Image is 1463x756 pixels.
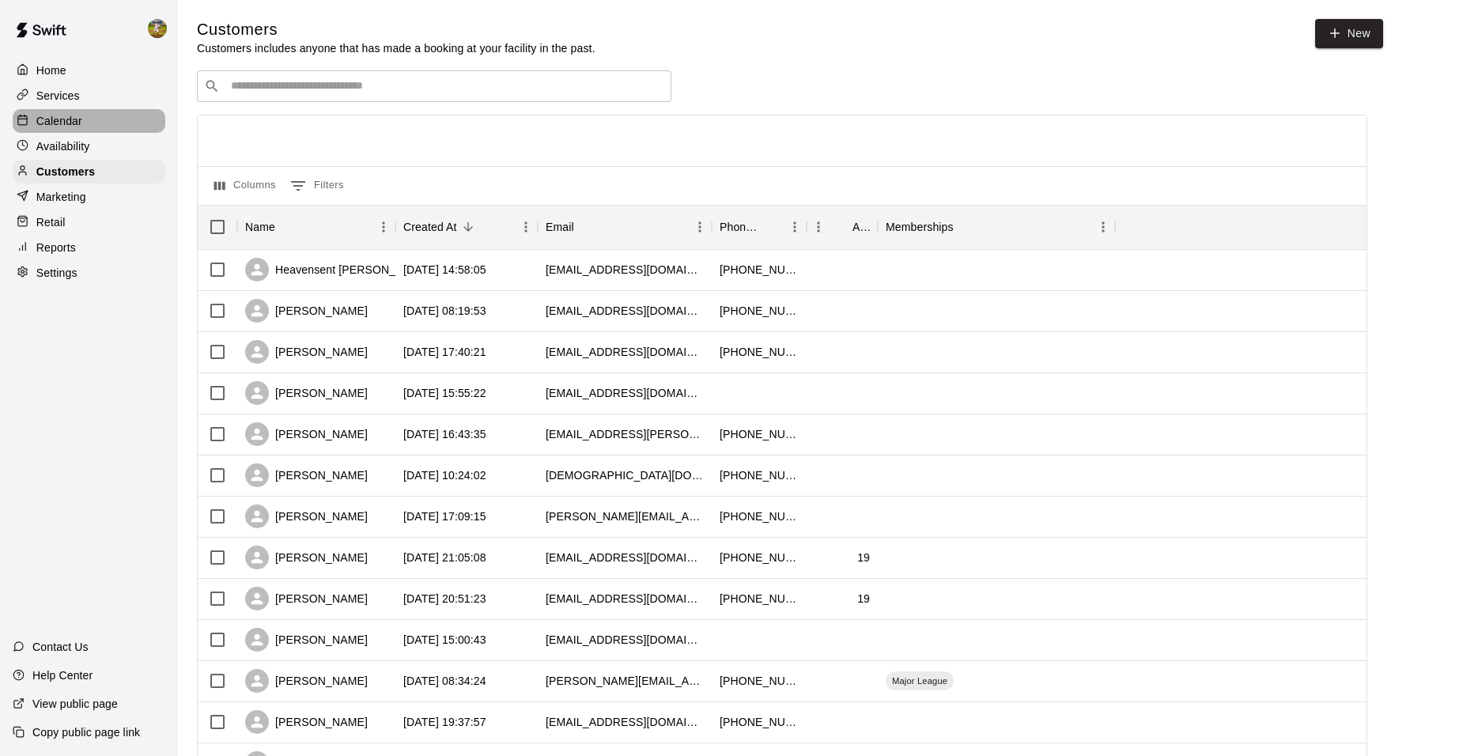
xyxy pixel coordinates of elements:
div: Name [245,205,275,249]
div: [PERSON_NAME] [245,546,368,569]
div: Age [852,205,870,249]
div: Email [538,205,712,249]
div: Phone Number [720,205,761,249]
div: m.livingston9911@gmail.com [546,344,704,360]
div: +15125657246 [720,508,799,524]
div: joe@americanlumber.net [546,673,704,689]
a: Availability [13,134,165,158]
span: Major League [886,675,954,687]
div: colleenj@c21integra.com [546,303,704,319]
div: +17245700670 [720,262,799,278]
div: [PERSON_NAME] [245,505,368,528]
img: Jhonny Montoya [148,19,167,38]
div: kylieraeboardman@gmail.com [546,632,704,648]
p: Reports [36,240,76,255]
button: Menu [688,215,712,239]
div: 2025-09-29 15:00:43 [403,632,486,648]
div: +17138264339 [720,550,799,565]
button: Menu [1091,215,1115,239]
div: heavensentwells@gmail.com [546,262,704,278]
div: heatherg1429@gmail.com [546,714,704,730]
div: 2025-10-01 21:05:08 [403,550,486,565]
a: Services [13,84,165,108]
div: Memberships [878,205,1115,249]
div: 19 [857,550,870,565]
a: Settings [13,261,165,285]
p: Contact Us [32,639,89,655]
div: [PERSON_NAME] [245,587,368,610]
p: Services [36,88,80,104]
p: Copy public page link [32,724,140,740]
div: [PERSON_NAME] [245,669,368,693]
button: Select columns [210,173,280,198]
div: 2025-10-04 10:24:02 [403,467,486,483]
a: Retail [13,210,165,234]
div: 2025-10-08 14:58:05 [403,262,486,278]
div: 2025-09-29 08:34:24 [403,673,486,689]
div: [PERSON_NAME] [245,710,368,734]
div: +18322150683 [720,591,799,607]
div: [PERSON_NAME] [245,381,368,405]
p: Help Center [32,667,93,683]
div: 2025-10-07 08:19:53 [403,303,486,319]
div: +17208100268 [720,467,799,483]
div: [PERSON_NAME] [245,299,368,323]
p: Availability [36,138,90,154]
div: [PERSON_NAME] [245,463,368,487]
div: Memberships [886,205,954,249]
div: veronica.boenigk@gmail.com [546,508,704,524]
div: [PERSON_NAME] [245,340,368,364]
div: [PERSON_NAME] [245,422,368,446]
button: Show filters [286,173,348,198]
div: oscar_rodriguezjr@att.net [546,591,704,607]
p: Marketing [36,189,86,205]
button: Sort [275,216,297,238]
div: +19792299588 [720,673,799,689]
div: 2025-09-29 20:51:23 [403,591,486,607]
div: ashlee.woolard@yahoo.com [546,426,704,442]
a: Marketing [13,185,165,209]
div: Search customers by name or email [197,70,671,102]
p: Calendar [36,113,82,129]
div: +19795870078 [720,714,799,730]
div: Major League [886,671,954,690]
div: 2025-10-06 15:55:22 [403,385,486,401]
p: Customers [36,164,95,180]
div: +19792774910 [720,303,799,319]
button: Sort [830,216,852,238]
p: Retail [36,214,66,230]
div: britni.marie13@gmail.com [546,467,704,483]
div: +12544492953 [720,426,799,442]
div: Created At [395,205,538,249]
a: Reports [13,236,165,259]
button: Menu [514,215,538,239]
button: Menu [783,215,807,239]
div: [PERSON_NAME] [245,628,368,652]
div: Email [546,205,574,249]
button: Sort [574,216,596,238]
button: Menu [807,215,830,239]
button: Sort [761,216,783,238]
h5: Customers [197,19,595,40]
a: Calendar [13,109,165,133]
a: Home [13,59,165,82]
div: +19365372147 [720,344,799,360]
button: Menu [372,215,395,239]
div: derekarias67@gmail.com [546,550,704,565]
div: Phone Number [712,205,807,249]
div: 2025-10-06 17:40:21 [403,344,486,360]
div: 19 [857,591,870,607]
button: Sort [457,216,479,238]
a: Customers [13,160,165,183]
p: Home [36,62,66,78]
div: 2025-10-02 17:09:15 [403,508,486,524]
